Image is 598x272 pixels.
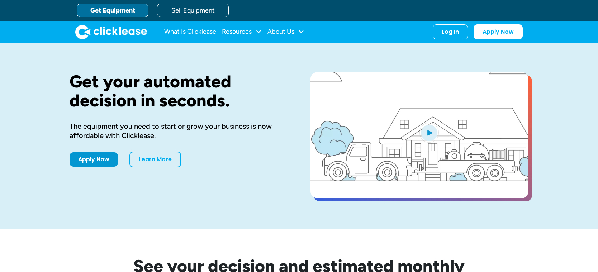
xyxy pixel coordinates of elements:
div: Log In [442,28,459,35]
a: home [75,25,147,39]
a: Apply Now [70,152,118,167]
img: Clicklease logo [75,25,147,39]
img: Blue play button logo on a light blue circular background [419,123,439,143]
div: Resources [222,25,262,39]
a: open lightbox [310,72,528,198]
a: Apply Now [474,24,523,39]
a: Learn More [129,152,181,167]
a: What Is Clicklease [164,25,216,39]
a: Sell Equipment [157,4,229,17]
h1: Get your automated decision in seconds. [70,72,288,110]
a: Get Equipment [77,4,148,17]
div: The equipment you need to start or grow your business is now affordable with Clicklease. [70,121,288,140]
div: About Us [267,25,304,39]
